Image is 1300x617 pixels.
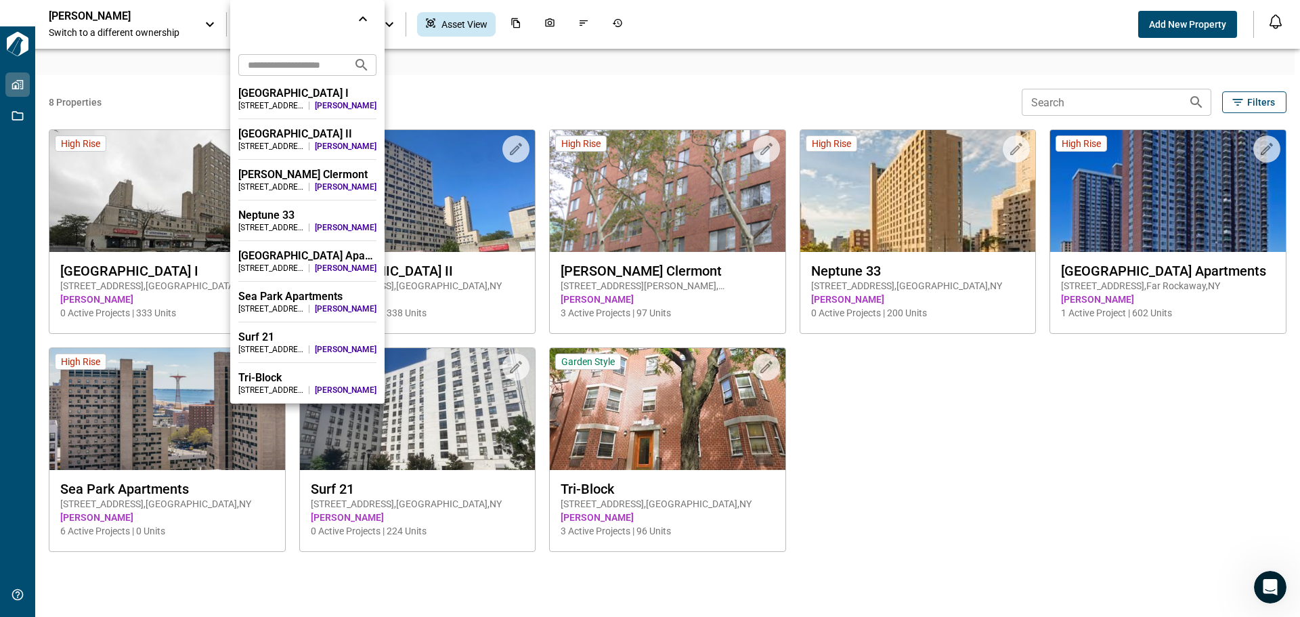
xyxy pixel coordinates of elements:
button: Search projects [348,51,375,79]
div: [STREET_ADDRESS] , [GEOGRAPHIC_DATA] , [GEOGRAPHIC_DATA] [238,222,303,233]
span: [PERSON_NAME] [315,263,376,274]
span: [PERSON_NAME] [315,100,376,111]
div: [PERSON_NAME] Clermont [238,168,376,182]
span: [PERSON_NAME] [315,303,376,314]
div: Tri-Block [238,371,376,385]
div: Sea Park Apartments [238,290,376,303]
div: [GEOGRAPHIC_DATA] I [238,87,376,100]
div: [STREET_ADDRESS] , [GEOGRAPHIC_DATA] , [GEOGRAPHIC_DATA] [238,100,303,111]
div: [STREET_ADDRESS][PERSON_NAME] , [GEOGRAPHIC_DATA] , [GEOGRAPHIC_DATA] [238,182,303,192]
span: [PERSON_NAME] [315,385,376,396]
div: [STREET_ADDRESS] , [GEOGRAPHIC_DATA] , [GEOGRAPHIC_DATA] [238,344,303,355]
div: [GEOGRAPHIC_DATA] II [238,127,376,141]
div: [GEOGRAPHIC_DATA] Apartments [238,249,376,263]
span: [PERSON_NAME] [315,182,376,192]
div: [STREET_ADDRESS] , [GEOGRAPHIC_DATA] , [GEOGRAPHIC_DATA] [238,141,303,152]
div: Surf 21 [238,331,376,344]
iframe: Intercom live chat [1254,571,1286,603]
span: [PERSON_NAME] [315,344,376,355]
div: Neptune 33 [238,209,376,222]
div: [STREET_ADDRESS] , [GEOGRAPHIC_DATA] , [GEOGRAPHIC_DATA] [238,385,303,396]
div: [STREET_ADDRESS] , [GEOGRAPHIC_DATA] , [GEOGRAPHIC_DATA] [238,303,303,314]
span: [PERSON_NAME] [315,222,376,233]
div: [STREET_ADDRESS] , Far Rockaway , [GEOGRAPHIC_DATA] [238,263,303,274]
span: [PERSON_NAME] [315,141,376,152]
